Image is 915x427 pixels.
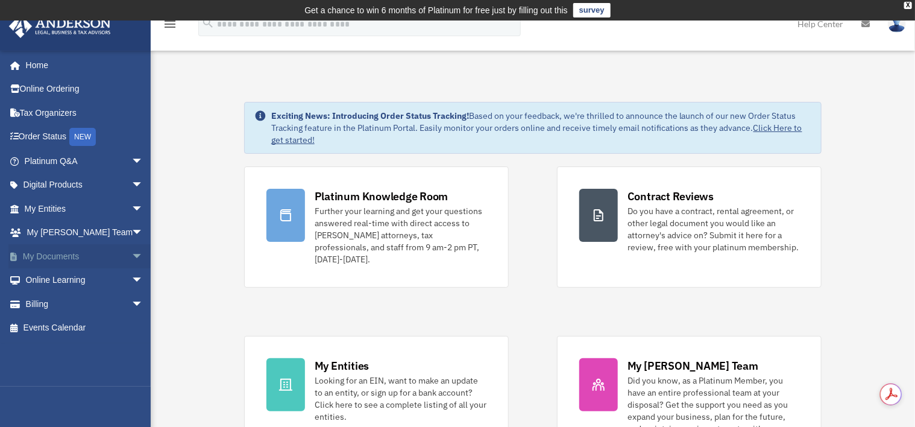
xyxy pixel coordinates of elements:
[315,189,448,204] div: Platinum Knowledge Room
[131,197,156,221] span: arrow_drop_down
[8,197,162,221] a: My Entitiesarrow_drop_down
[163,21,177,31] a: menu
[271,110,811,146] div: Based on your feedback, we're thrilled to announce the launch of our new Order Status Tracking fe...
[5,14,115,38] img: Anderson Advisors Platinum Portal
[627,205,799,253] div: Do you have a contract, rental agreement, or other legal document you would like an attorney's ad...
[315,358,369,373] div: My Entities
[304,3,568,17] div: Get a chance to win 6 months of Platinum for free just by filling out this
[8,173,162,197] a: Digital Productsarrow_drop_down
[315,205,486,265] div: Further your learning and get your questions answered real-time with direct access to [PERSON_NAM...
[627,358,758,373] div: My [PERSON_NAME] Team
[131,149,156,174] span: arrow_drop_down
[8,77,162,101] a: Online Ordering
[69,128,96,146] div: NEW
[201,16,215,30] i: search
[271,110,469,121] strong: Exciting News: Introducing Order Status Tracking!
[8,268,162,293] a: Online Learningarrow_drop_down
[131,292,156,317] span: arrow_drop_down
[8,101,162,125] a: Tax Organizers
[131,244,156,269] span: arrow_drop_down
[8,149,162,173] a: Platinum Q&Aarrow_drop_down
[557,166,822,288] a: Contract Reviews Do you have a contract, rental agreement, or other legal document you would like...
[163,17,177,31] i: menu
[573,3,611,17] a: survey
[271,122,802,145] a: Click Here to get started!
[627,189,714,204] div: Contract Reviews
[8,292,162,316] a: Billingarrow_drop_down
[315,375,486,423] div: Looking for an EIN, want to make an update to an entity, or sign up for a bank account? Click her...
[131,221,156,245] span: arrow_drop_down
[244,166,509,288] a: Platinum Knowledge Room Further your learning and get your questions answered real-time with dire...
[8,53,156,77] a: Home
[8,316,162,340] a: Events Calendar
[131,268,156,293] span: arrow_drop_down
[8,244,162,268] a: My Documentsarrow_drop_down
[8,125,162,150] a: Order StatusNEW
[8,221,162,245] a: My [PERSON_NAME] Teamarrow_drop_down
[131,173,156,198] span: arrow_drop_down
[904,2,912,9] div: close
[888,15,906,33] img: User Pic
